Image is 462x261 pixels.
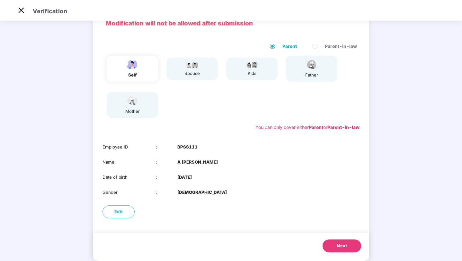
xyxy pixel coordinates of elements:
[280,43,299,50] span: Parent
[114,209,123,215] span: Edit
[337,243,347,249] span: Next
[244,70,260,77] div: kids
[184,61,200,68] img: svg+xml;base64,PHN2ZyB4bWxucz0iaHR0cDovL3d3dy53My5vcmcvMjAwMC9zdmciIHdpZHRoPSI5Ny44OTciIGhlaWdodD...
[156,189,178,196] div: :
[327,124,360,130] b: Parent-in-law
[309,124,323,130] b: Parent
[322,43,360,50] span: Parent-in-law
[304,59,320,70] img: svg+xml;base64,PHN2ZyBpZD0iRmF0aGVyX2ljb24iIHhtbG5zPSJodHRwOi8vd3d3LnczLm9yZy8yMDAwL3N2ZyIgeG1sbn...
[184,70,200,77] div: spouse
[102,144,156,150] div: Employee ID
[177,144,198,150] b: BPSS111
[102,205,135,218] button: Edit
[255,124,360,131] div: You can only cover either or
[124,72,140,78] div: self
[323,239,361,252] button: Next
[124,108,140,115] div: mother
[124,59,140,70] img: svg+xml;base64,PHN2ZyBpZD0iRW1wbG95ZWVfbWFsZSIgeG1sbnM9Imh0dHA6Ly93d3cudzMub3JnLzIwMDAvc3ZnIiB3aW...
[102,159,156,166] div: Name
[177,159,218,166] b: A [PERSON_NAME]
[177,174,192,181] b: [DATE]
[177,189,227,196] b: [DEMOGRAPHIC_DATA]
[304,72,320,78] div: father
[124,95,140,106] img: svg+xml;base64,PHN2ZyB4bWxucz0iaHR0cDovL3d3dy53My5vcmcvMjAwMC9zdmciIHdpZHRoPSI1NCIgaGVpZ2h0PSIzOC...
[102,189,156,196] div: Gender
[156,144,178,150] div: :
[244,61,260,68] img: svg+xml;base64,PHN2ZyB4bWxucz0iaHR0cDovL3d3dy53My5vcmcvMjAwMC9zdmciIHdpZHRoPSI3OS4wMzciIGhlaWdodD...
[156,159,178,166] div: :
[106,19,356,28] p: Modification will not be allowed after submission
[102,174,156,181] div: Date of birth
[156,174,178,181] div: :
